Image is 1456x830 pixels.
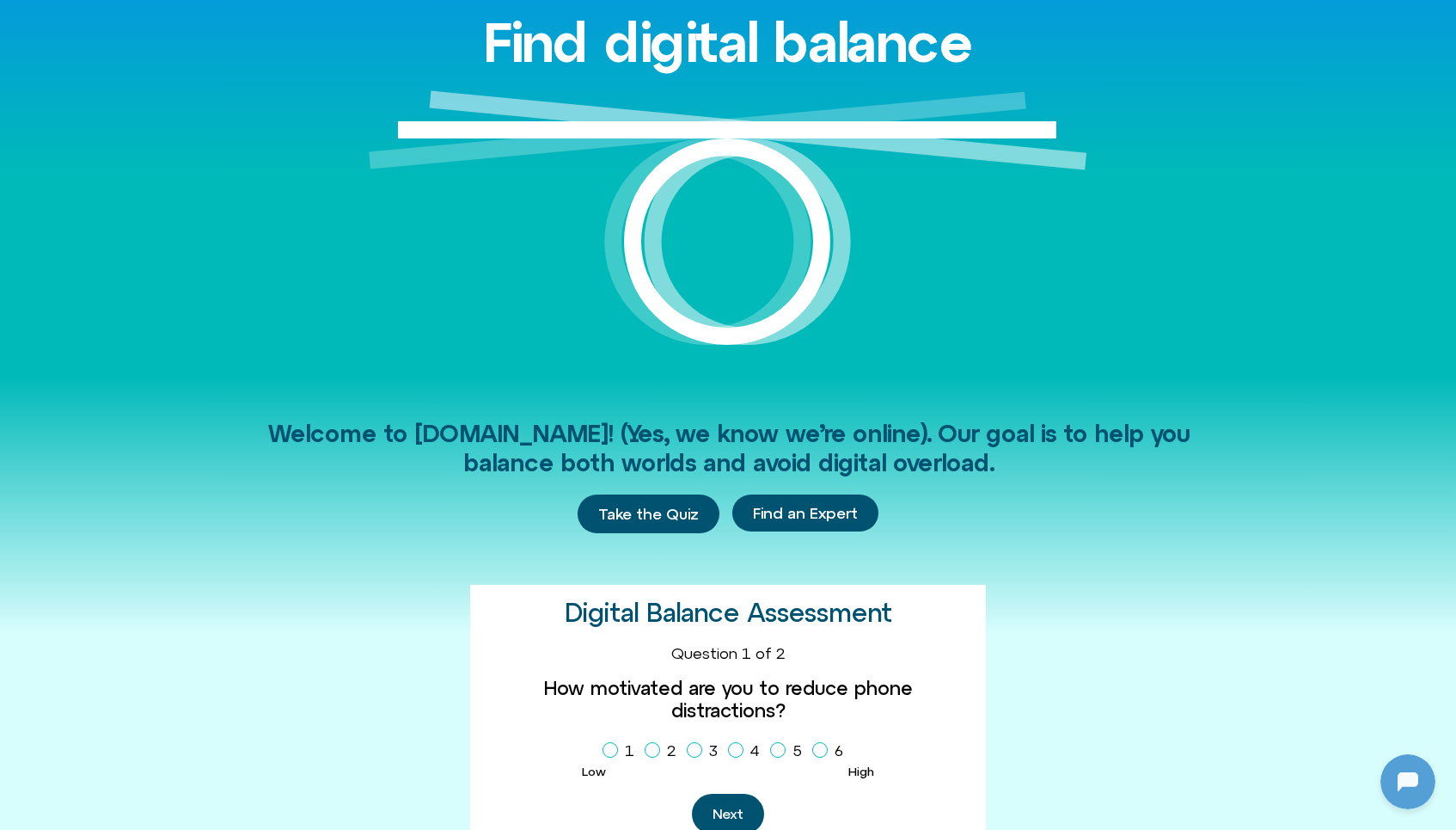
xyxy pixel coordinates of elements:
label: How motivated are you to reduce phone distractions? [484,677,972,722]
h1: Find digital balance [483,12,973,72]
label: 1 [603,736,641,765]
span: High [848,765,874,778]
label: 4 [728,736,767,765]
span: Take the Quiz [598,505,699,524]
iframe: Botpress [1380,754,1435,809]
a: Take the Quiz [578,495,719,534]
span: Find an Expert [753,505,858,522]
span: Low [582,765,606,778]
label: 6 [812,736,850,765]
label: 3 [687,736,725,765]
label: 2 [645,736,683,765]
div: Question 1 of 2 [484,644,972,663]
span: Welcome to [DOMAIN_NAME]! (Yes, we know we’re online). Our goal is to help you balance both world... [267,420,1190,476]
h2: Digital Balance Assessment [565,599,892,627]
a: Find an Expert [732,495,878,532]
label: 5 [770,736,809,765]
